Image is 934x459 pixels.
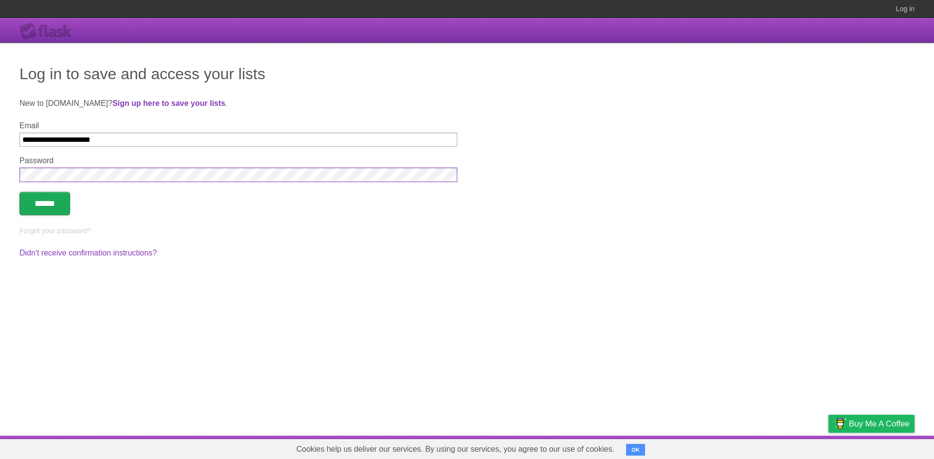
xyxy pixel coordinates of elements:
[699,438,719,457] a: About
[19,121,457,130] label: Email
[19,249,157,257] a: Didn't receive confirmation instructions?
[112,99,225,107] a: Sign up here to save your lists
[731,438,771,457] a: Developers
[19,156,457,165] label: Password
[19,227,91,235] a: Forgot your password?
[853,438,915,457] a: Suggest a feature
[849,415,910,432] span: Buy me a coffee
[833,415,846,432] img: Buy me a coffee
[19,23,78,40] div: Flask
[19,98,915,109] p: New to [DOMAIN_NAME]? .
[783,438,804,457] a: Terms
[19,62,915,85] h1: Log in to save and access your lists
[287,440,624,459] span: Cookies help us deliver our services. By using our services, you agree to our use of cookies.
[626,444,645,456] button: OK
[816,438,841,457] a: Privacy
[828,415,915,433] a: Buy me a coffee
